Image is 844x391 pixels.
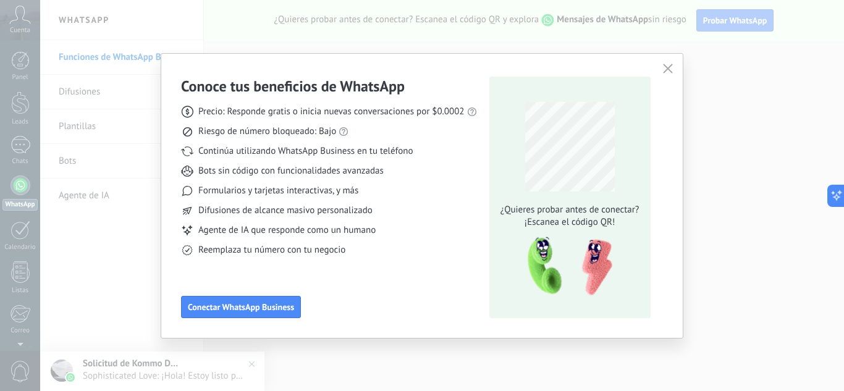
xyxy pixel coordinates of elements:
span: Continúa utilizando WhatsApp Business en tu teléfono [198,145,413,158]
button: Conectar WhatsApp Business [181,296,301,318]
span: Riesgo de número bloqueado: Bajo [198,125,336,138]
img: qr-pic-1x.png [517,233,615,300]
span: Reemplaza tu número con tu negocio [198,244,345,256]
span: Bots sin código con funcionalidades avanzadas [198,165,384,177]
h3: Conoce tus beneficios de WhatsApp [181,77,405,96]
span: ¡Escanea el código QR! [497,216,643,229]
span: Conectar WhatsApp Business [188,303,294,311]
span: Formularios y tarjetas interactivas, y más [198,185,358,197]
span: Difusiones de alcance masivo personalizado [198,204,373,217]
span: ¿Quieres probar antes de conectar? [497,204,643,216]
span: Precio: Responde gratis o inicia nuevas conversaciones por $0.0002 [198,106,465,118]
span: Agente de IA que responde como un humano [198,224,376,237]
